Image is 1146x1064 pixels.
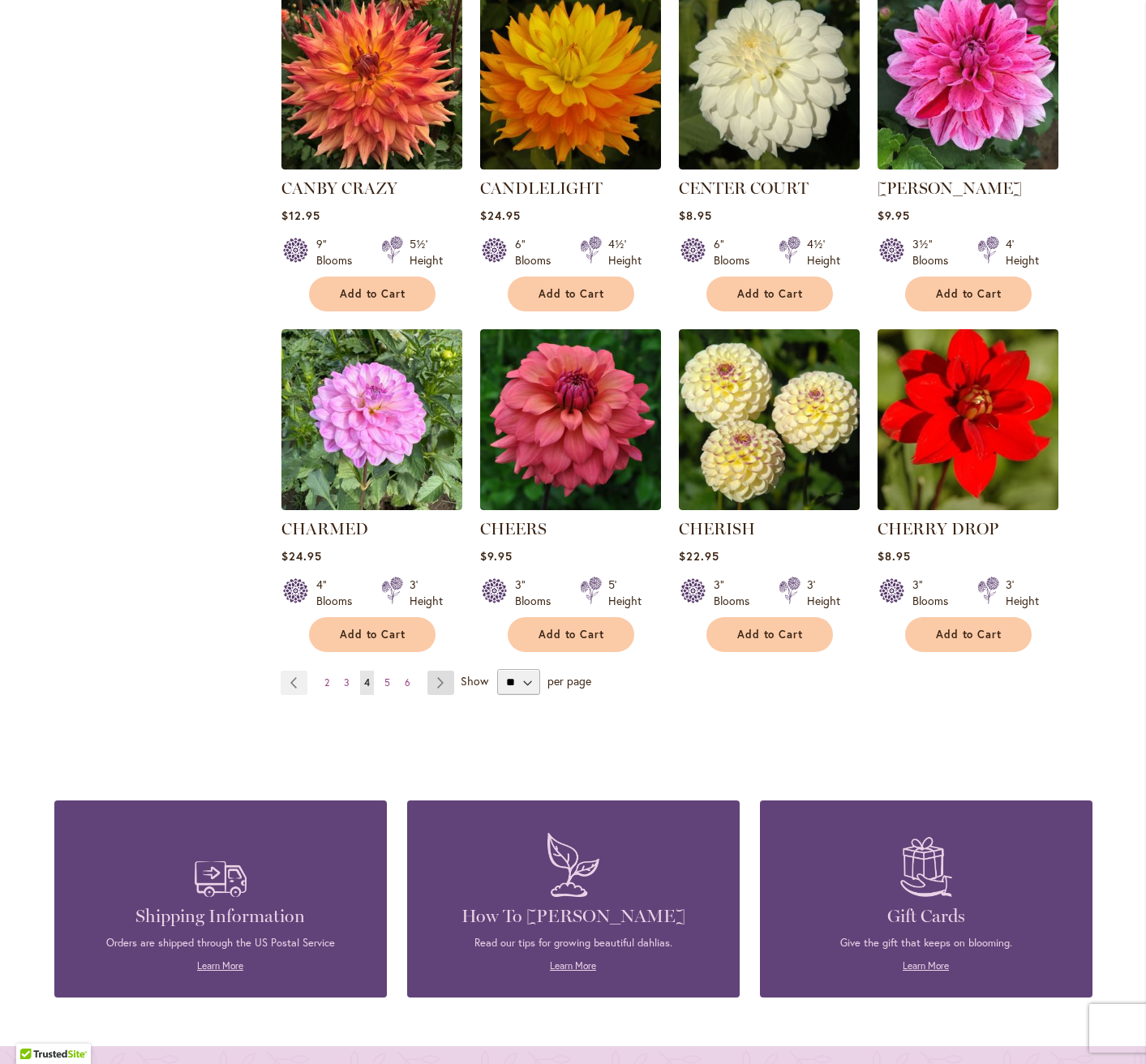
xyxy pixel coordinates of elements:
[12,1006,58,1052] iframe: Launch Accessibility Center
[480,178,603,198] a: CANDLELIGHT
[480,208,521,223] span: $24.95
[340,671,354,695] a: 3
[714,236,759,268] div: 6" Blooms
[807,577,840,609] div: 3' Height
[344,676,350,689] span: 3
[878,208,910,223] span: $9.95
[1006,577,1039,609] div: 3' Height
[679,498,860,513] a: CHERISH
[480,498,661,513] a: CHEERS
[878,329,1058,510] img: CHERRY DROP
[340,287,406,301] span: Add to Cart
[281,548,322,564] span: $24.95
[281,329,462,510] img: CHARMED
[281,519,368,538] a: CHARMED
[309,277,436,311] button: Add to Cart
[539,287,605,301] span: Add to Cart
[905,617,1032,652] button: Add to Cart
[1006,236,1039,268] div: 4' Height
[878,548,911,564] span: $8.95
[878,498,1058,513] a: CHERRY DROP
[679,208,712,223] span: $8.95
[380,671,394,695] a: 5
[79,936,363,950] p: Orders are shipped through the US Postal Service
[807,236,840,268] div: 4½' Height
[410,236,443,268] div: 5½' Height
[480,329,661,510] img: CHEERS
[547,673,591,689] span: per page
[410,577,443,609] div: 3' Height
[679,329,860,510] img: CHERISH
[878,178,1022,198] a: [PERSON_NAME]
[539,628,605,641] span: Add to Cart
[737,628,804,641] span: Add to Cart
[608,236,642,268] div: 4½' Height
[737,287,804,301] span: Add to Cart
[316,577,362,609] div: 4" Blooms
[461,673,488,689] span: Show
[281,178,397,198] a: CANBY CRAZY
[405,676,410,689] span: 6
[480,519,547,538] a: CHEERS
[384,676,390,689] span: 5
[679,178,809,198] a: CENTER COURT
[679,519,755,538] a: CHERISH
[912,236,958,268] div: 3½" Blooms
[431,905,715,928] h4: How To [PERSON_NAME]
[324,676,329,689] span: 2
[508,277,634,311] button: Add to Cart
[936,287,1002,301] span: Add to Cart
[679,548,719,564] span: $22.95
[197,959,243,972] a: Learn More
[912,577,958,609] div: 3" Blooms
[281,208,320,223] span: $12.95
[878,519,998,538] a: CHERRY DROP
[364,676,370,689] span: 4
[714,577,759,609] div: 3" Blooms
[431,936,715,950] p: Read our tips for growing beautiful dahlias.
[706,617,833,652] button: Add to Cart
[508,617,634,652] button: Add to Cart
[905,277,1032,311] button: Add to Cart
[401,671,414,695] a: 6
[936,628,1002,641] span: Add to Cart
[608,577,642,609] div: 5' Height
[679,157,860,173] a: CENTER COURT
[784,936,1068,950] p: Give the gift that keeps on blooming.
[515,577,560,609] div: 3" Blooms
[903,959,949,972] a: Learn More
[480,548,513,564] span: $9.95
[878,157,1058,173] a: CHA CHING
[320,671,333,695] a: 2
[784,905,1068,928] h4: Gift Cards
[480,157,661,173] a: CANDLELIGHT
[515,236,560,268] div: 6" Blooms
[340,628,406,641] span: Add to Cart
[550,959,596,972] a: Learn More
[316,236,362,268] div: 9" Blooms
[309,617,436,652] button: Add to Cart
[281,157,462,173] a: Canby Crazy
[281,498,462,513] a: CHARMED
[706,277,833,311] button: Add to Cart
[79,905,363,928] h4: Shipping Information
